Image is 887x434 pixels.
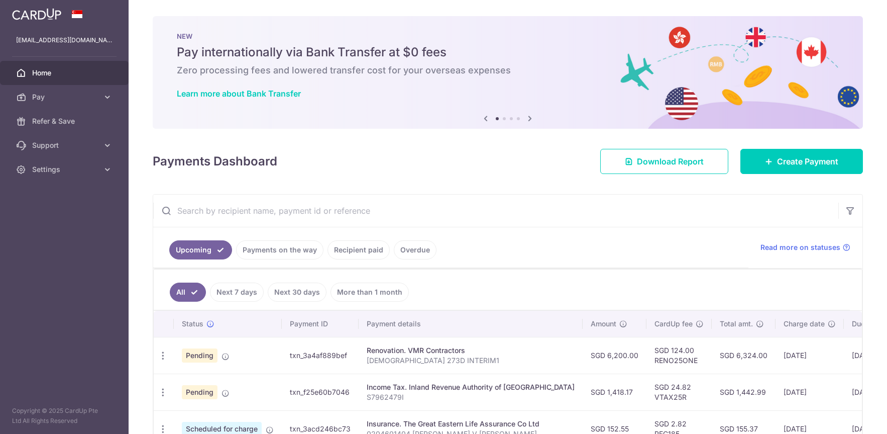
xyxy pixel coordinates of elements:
[182,349,217,363] span: Pending
[740,149,863,174] a: Create Payment
[712,337,775,374] td: SGD 6,324.00
[182,319,203,329] span: Status
[282,374,359,410] td: txn_f25e60b7046
[177,64,839,76] h6: Zero processing fees and lowered transfer cost for your overseas expenses
[210,283,264,302] a: Next 7 days
[646,337,712,374] td: SGD 124.00 RENO25ONE
[583,337,646,374] td: SGD 6,200.00
[12,8,61,20] img: CardUp
[177,44,839,60] h5: Pay internationally via Bank Transfer at $0 fees
[153,16,863,129] img: Bank transfer banner
[760,242,850,252] a: Read more on statuses
[282,337,359,374] td: txn_3a4af889bef
[777,155,838,167] span: Create Payment
[32,140,98,150] span: Support
[236,240,323,259] a: Payments on the way
[177,32,839,40] p: NEW
[32,164,98,175] span: Settings
[153,195,838,227] input: Search by recipient name, payment id or reference
[760,242,840,252] span: Read more on statuses
[583,374,646,410] td: SGD 1,418.17
[852,319,882,329] span: Due date
[182,385,217,399] span: Pending
[654,319,693,329] span: CardUp fee
[367,345,575,356] div: Renovation. VMR Contractors
[16,35,113,45] p: [EMAIL_ADDRESS][DOMAIN_NAME]
[775,337,844,374] td: [DATE]
[394,240,436,259] a: Overdue
[32,68,98,78] span: Home
[600,149,728,174] a: Download Report
[637,155,704,167] span: Download Report
[367,419,575,429] div: Insurance. The Great Eastern Life Assurance Co Ltd
[367,392,575,402] p: S7962479I
[367,356,575,366] p: [DEMOGRAPHIC_DATA] 273D INTERIM1
[775,374,844,410] td: [DATE]
[367,382,575,392] div: Income Tax. Inland Revenue Authority of [GEOGRAPHIC_DATA]
[720,319,753,329] span: Total amt.
[359,311,583,337] th: Payment details
[784,319,825,329] span: Charge date
[32,116,98,126] span: Refer & Save
[646,374,712,410] td: SGD 24.82 VTAX25R
[327,240,390,259] a: Recipient paid
[170,283,206,302] a: All
[712,374,775,410] td: SGD 1,442.99
[169,240,232,259] a: Upcoming
[32,92,98,102] span: Pay
[330,283,409,302] a: More than 1 month
[282,311,359,337] th: Payment ID
[591,319,616,329] span: Amount
[268,283,326,302] a: Next 30 days
[153,152,277,170] h4: Payments Dashboard
[177,89,301,99] a: Learn more about Bank Transfer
